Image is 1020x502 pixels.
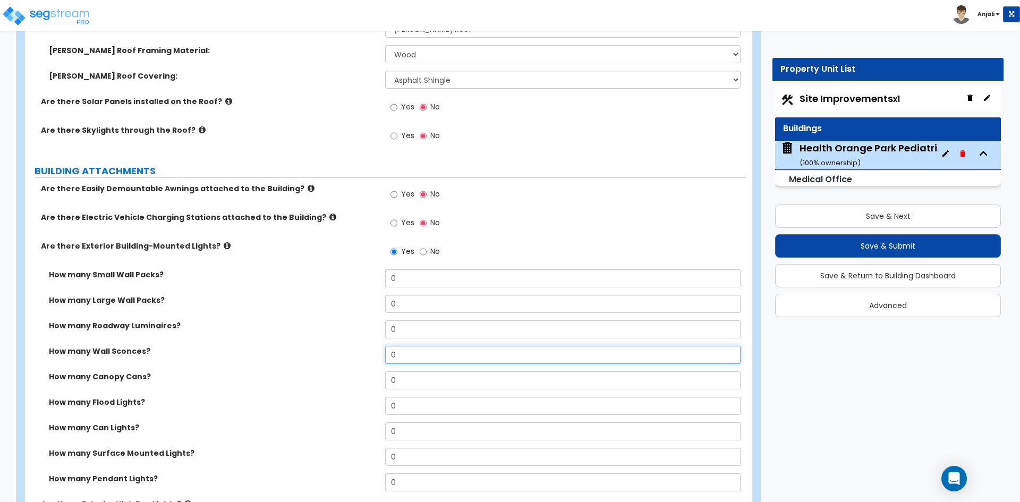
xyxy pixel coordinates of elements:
[225,97,232,105] i: click for more info!
[952,5,971,24] img: avatar.png
[800,92,900,105] span: Site Improvements
[977,10,994,18] b: Anjali
[401,101,414,112] span: Yes
[783,123,993,135] div: Buildings
[49,320,377,331] label: How many Roadway Luminaires?
[430,189,440,199] span: No
[789,173,852,185] small: Medical Office
[401,217,414,228] span: Yes
[430,217,440,228] span: No
[780,141,794,155] img: building.svg
[430,130,440,141] span: No
[420,189,427,200] input: No
[308,184,314,192] i: click for more info!
[420,130,427,142] input: No
[420,246,427,258] input: No
[41,183,377,194] label: Are there Easily Demountable Awnings attached to the Building?
[780,63,996,75] div: Property Unit List
[390,217,397,229] input: Yes
[49,45,377,56] label: [PERSON_NAME] Roof Framing Material:
[775,234,1001,258] button: Save & Submit
[49,422,377,433] label: How many Can Lights?
[390,101,397,113] input: Yes
[775,205,1001,228] button: Save & Next
[41,212,377,223] label: Are there Electric Vehicle Charging Stations attached to the Building?
[49,269,377,280] label: How many Small Wall Packs?
[430,101,440,112] span: No
[390,130,397,142] input: Yes
[41,125,377,135] label: Are there Skylights through the Roof?
[941,466,967,491] div: Open Intercom Messenger
[390,246,397,258] input: Yes
[780,141,937,168] span: Health Orange Park Pediatrics
[35,164,746,178] label: BUILDING ATTACHMENTS
[893,93,900,105] small: x1
[800,141,948,168] div: Health Orange Park Pediatrics
[390,189,397,200] input: Yes
[420,217,427,229] input: No
[49,448,377,458] label: How many Surface Mounted Lights?
[430,246,440,257] span: No
[199,126,206,134] i: click for more info!
[420,101,427,113] input: No
[49,295,377,305] label: How many Large Wall Packs?
[401,246,414,257] span: Yes
[49,371,377,382] label: How many Canopy Cans?
[800,158,861,168] small: ( 100 % ownership)
[41,241,377,251] label: Are there Exterior Building-Mounted Lights?
[2,5,92,27] img: logo_pro_r.png
[224,242,231,250] i: click for more info!
[49,473,377,484] label: How many Pendant Lights?
[41,96,377,107] label: Are there Solar Panels installed on the Roof?
[329,213,336,221] i: click for more info!
[49,346,377,356] label: How many Wall Sconces?
[780,93,794,107] img: Construction.png
[401,189,414,199] span: Yes
[401,130,414,141] span: Yes
[775,264,1001,287] button: Save & Return to Building Dashboard
[49,397,377,407] label: How many Flood Lights?
[49,71,377,81] label: [PERSON_NAME] Roof Covering:
[775,294,1001,317] button: Advanced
